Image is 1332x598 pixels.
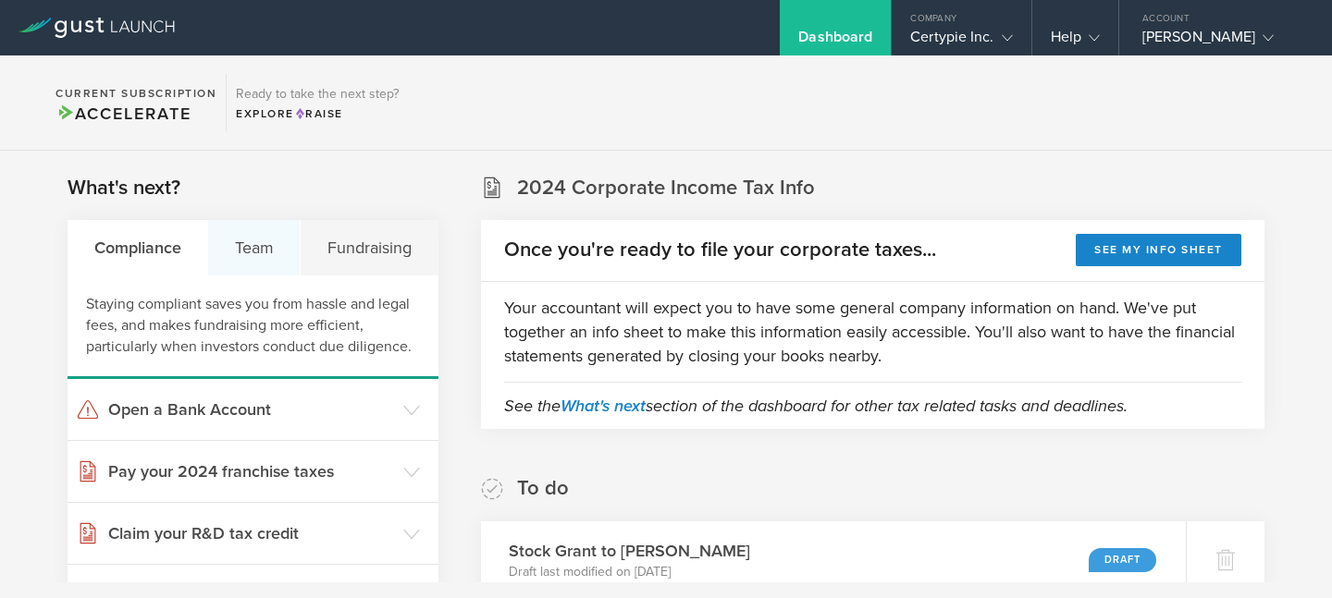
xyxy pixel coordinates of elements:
h3: Claim your R&D tax credit [108,521,394,545]
div: Staying compliant saves you from hassle and legal fees, and makes fundraising more efficient, par... [68,275,438,379]
h2: To do [517,475,569,502]
div: [PERSON_NAME] [1142,28,1300,55]
div: Certypie Inc. [910,28,1012,55]
iframe: Chat Widget [1239,509,1332,598]
h3: Open a Bank Account [108,397,394,421]
div: Draft [1089,548,1156,572]
div: Dashboard [798,28,872,55]
h3: Ready to take the next step? [236,88,399,101]
p: Draft last modified on [DATE] [509,563,750,581]
span: Accelerate [55,104,191,124]
div: Compliance [68,220,208,275]
em: See the section of the dashboard for other tax related tasks and deadlines. [504,396,1128,416]
button: See my info sheet [1076,234,1241,266]
h2: What's next? [68,175,180,201]
h2: Current Subscription [55,88,216,99]
p: Your accountant will expect you to have some general company information on hand. We've put toget... [504,296,1241,368]
h2: Once you're ready to file your corporate taxes... [504,237,936,263]
h3: Stock Grant to [PERSON_NAME] [509,539,750,563]
div: Ready to take the next step?ExploreRaise [226,74,408,131]
span: Raise [294,107,343,120]
div: Help [1051,28,1100,55]
div: Fundraising [301,220,438,275]
div: Team [208,220,301,275]
a: What's next [561,396,646,416]
h2: 2024 Corporate Income Tax Info [517,175,815,201]
h3: Pay your 2024 franchise taxes [108,459,394,483]
div: Explore [236,105,399,122]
